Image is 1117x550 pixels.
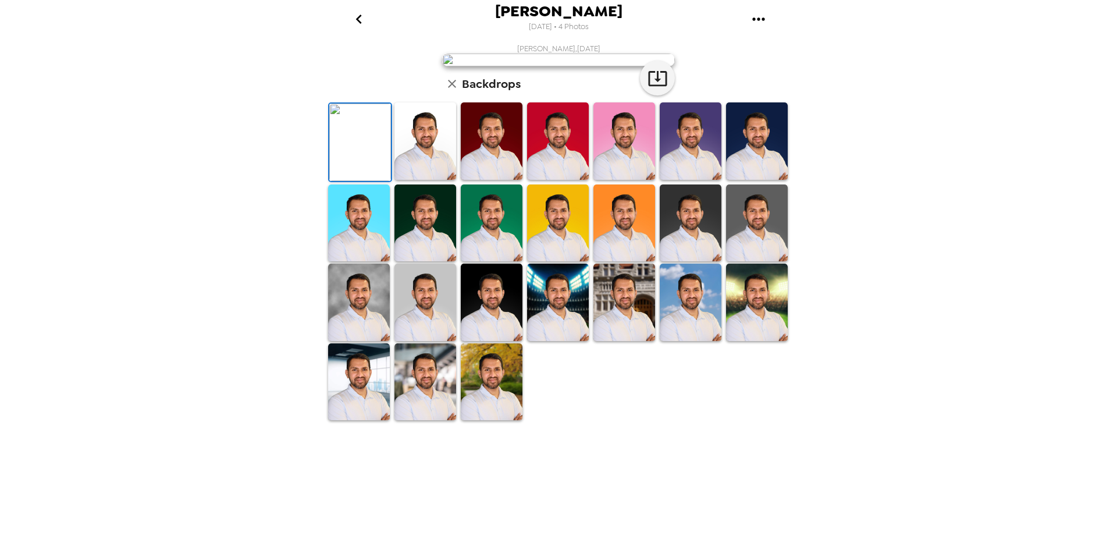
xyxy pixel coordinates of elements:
span: [DATE] • 4 Photos [529,19,589,35]
span: [PERSON_NAME] [495,3,622,19]
img: user [442,54,675,66]
span: [PERSON_NAME] , [DATE] [517,44,600,54]
h6: Backdrops [462,74,521,93]
img: Original [329,104,391,181]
